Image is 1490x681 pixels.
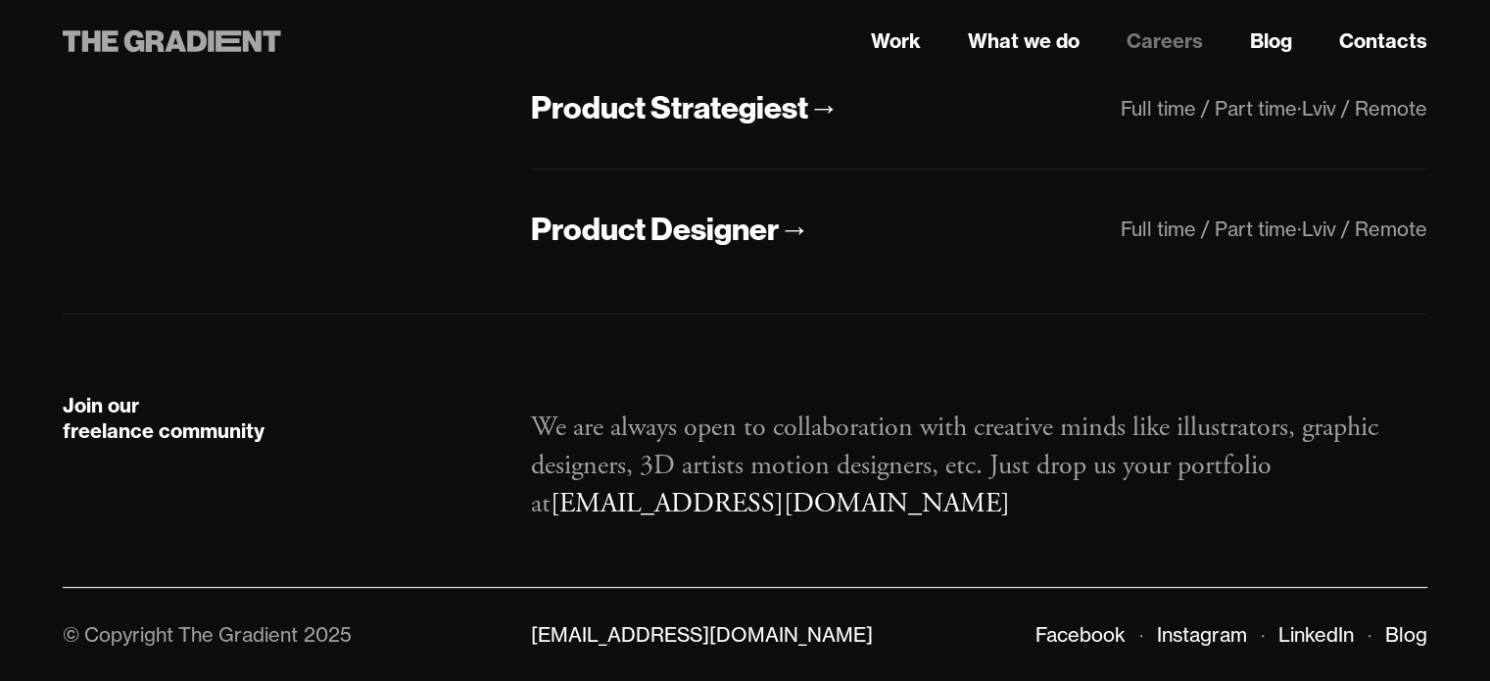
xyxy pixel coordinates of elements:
a: Blog [1385,622,1427,647]
a: LinkedIn [1278,622,1354,647]
a: What we do [968,26,1080,56]
div: · [1297,96,1302,121]
div: → [808,87,840,128]
a: Work [871,26,921,56]
div: Lviv / Remote [1302,96,1427,121]
div: → [779,209,810,250]
a: Product Strategiest→ [531,87,840,129]
div: · [1297,217,1302,241]
div: Product Designer [531,209,779,250]
a: Instagram [1157,622,1247,647]
a: Product Designer→ [531,209,810,251]
a: Blog [1250,26,1292,56]
p: We are always open to collaboration with creative minds like illustrators, graphic designers, 3D ... [531,409,1427,524]
strong: Join our freelance community [63,393,264,443]
div: Product Strategiest [531,87,808,128]
div: © Copyright The Gradient [63,622,298,647]
div: Full time / Part time [1121,96,1297,121]
div: Full time / Part time [1121,217,1297,241]
a: Careers [1127,26,1203,56]
a: Contacts [1339,26,1427,56]
div: 2025 [304,622,352,647]
a: [EMAIL_ADDRESS][DOMAIN_NAME] [551,486,1010,521]
a: Facebook [1035,622,1126,647]
a: [EMAIL_ADDRESS][DOMAIN_NAME] [531,622,873,647]
div: Lviv / Remote [1302,217,1427,241]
